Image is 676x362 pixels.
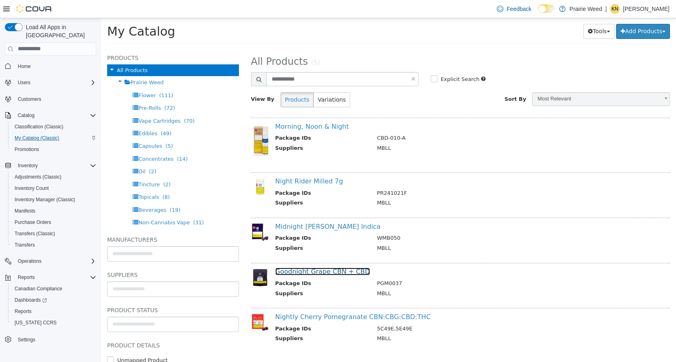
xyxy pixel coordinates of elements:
[494,1,534,17] a: Feedback
[62,163,70,169] span: (2)
[6,322,138,332] h5: Product Details
[11,122,67,132] a: Classification (Classic)
[18,258,42,264] span: Operations
[23,23,96,39] span: Load All Apps in [GEOGRAPHIC_DATA]
[18,274,35,281] span: Reports
[15,334,96,344] span: Settings
[11,145,96,154] span: Promotions
[15,273,38,282] button: Reports
[15,273,96,282] span: Reports
[63,87,74,93] span: (72)
[15,196,75,203] span: Inventory Manager (Classic)
[174,226,270,236] th: Suppliers
[270,116,557,126] td: CBD-010-A
[37,87,60,93] span: Pre-Rolls
[2,272,99,283] button: Reports
[11,172,96,182] span: Adjustments (Classic)
[15,256,45,266] button: Operations
[15,161,96,170] span: Inventory
[150,205,168,223] img: 150
[11,229,58,238] a: Transfers (Classic)
[59,112,70,118] span: (49)
[8,239,99,251] button: Transfers
[15,308,32,315] span: Reports
[431,75,558,87] span: Most Relevant
[515,6,569,21] button: Add Products
[8,132,99,144] button: My Catalog (Classic)
[18,336,35,343] span: Settings
[37,112,56,118] span: Edibles
[37,201,89,207] span: Non-Cannabis Vape
[403,78,425,84] span: Sort By
[270,181,557,191] td: MBLL
[15,174,61,180] span: Adjustments (Classic)
[174,316,270,326] th: Suppliers
[37,176,58,182] span: Topicals
[11,206,96,216] span: Manifests
[11,133,96,143] span: My Catalog (Classic)
[150,38,207,49] span: All Products
[18,162,38,169] span: Inventory
[6,6,74,20] span: My Catalog
[8,121,99,132] button: Classification (Classic)
[8,306,99,317] button: Reports
[11,240,96,250] span: Transfers
[2,160,99,171] button: Inventory
[37,163,59,169] span: Tincture
[76,138,87,144] span: (14)
[11,307,35,316] a: Reports
[61,176,69,182] span: (8)
[11,172,65,182] a: Adjustments (Classic)
[11,318,96,328] span: Washington CCRS
[15,94,96,104] span: Customers
[37,100,79,106] span: Vape Cartridges
[270,126,557,136] td: MBLL
[482,6,513,21] button: Tools
[15,335,38,345] a: Settings
[174,249,269,257] a: Goodnight Grape CBN + CBD
[174,171,270,181] th: Package IDs
[623,4,670,14] p: [PERSON_NAME]
[11,195,78,204] a: Inventory Manager (Classic)
[270,216,557,226] td: WMB050
[15,94,44,104] a: Customers
[270,226,557,236] td: MBLL
[69,189,80,195] span: (19)
[538,4,555,13] input: Dark Mode
[270,271,557,281] td: MBLL
[174,216,270,226] th: Package IDs
[150,295,168,313] img: 150
[270,307,557,317] td: 5C49E,5E49E
[11,284,65,294] a: Canadian Compliance
[6,252,138,262] h5: Suppliers
[174,261,270,271] th: Package IDs
[150,105,168,141] img: 150
[15,161,41,170] button: Inventory
[210,41,219,48] small: (5)
[431,74,569,88] a: Most Relevant
[11,284,96,294] span: Canadian Compliance
[11,133,63,143] a: My Catalog (Classic)
[150,78,173,84] span: View By
[15,219,51,226] span: Purchase Orders
[15,285,62,292] span: Canadian Compliance
[16,49,46,55] span: All Products
[15,61,96,71] span: Home
[174,204,280,212] a: Midnight [PERSON_NAME] Indica
[8,171,99,183] button: Adjustments (Classic)
[8,217,99,228] button: Purchase Orders
[14,338,67,346] label: Unmapped Product
[11,145,42,154] a: Promotions
[48,150,55,156] span: (2)
[8,228,99,239] button: Transfers (Classic)
[174,104,248,112] a: Morning, Noon & Night
[6,287,138,297] h5: Product Status
[180,74,213,89] button: Products
[15,62,34,71] a: Home
[8,317,99,328] button: [US_STATE] CCRS
[37,74,55,80] span: Flower
[37,125,61,131] span: Capsules
[11,229,96,238] span: Transfers (Classic)
[174,159,242,167] a: Night Rider Milled 7g
[92,201,103,207] span: (31)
